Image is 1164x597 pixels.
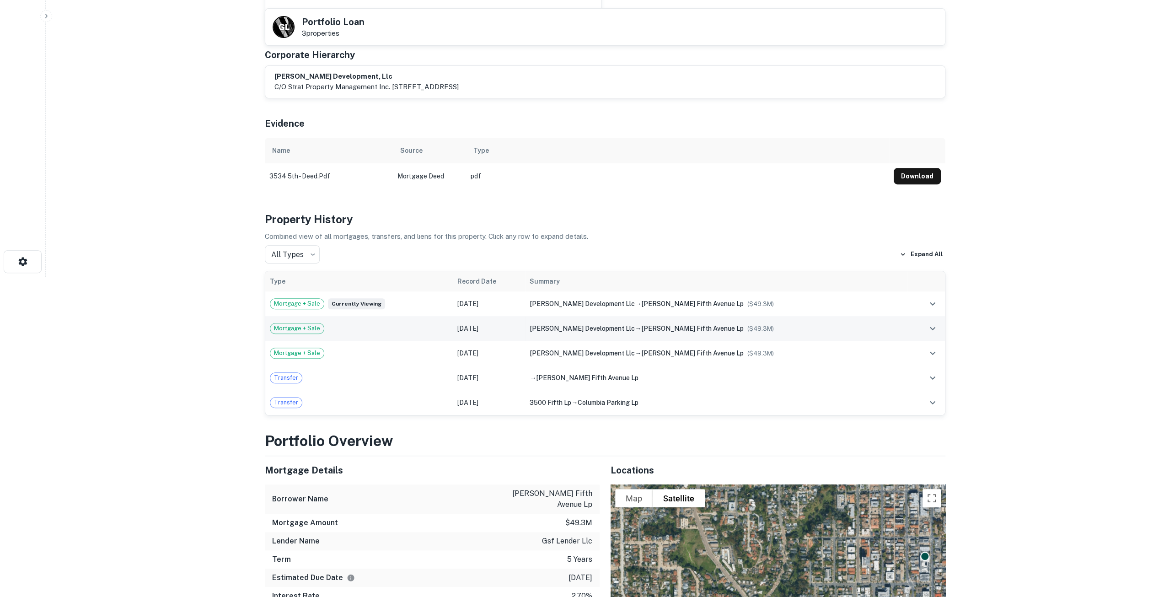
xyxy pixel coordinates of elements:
td: 3534 5th - deed.pdf [265,163,393,189]
p: [PERSON_NAME] fifth avenue lp [510,488,592,510]
div: → [530,398,903,408]
h6: Lender Name [272,536,320,547]
h6: Mortgage Amount [272,517,338,528]
span: [PERSON_NAME] development llc [530,325,635,332]
p: 5 years [567,554,592,565]
h5: Evidence [265,117,305,130]
div: → [530,348,903,358]
span: [PERSON_NAME] fifth avenue lp [536,374,638,382]
span: [PERSON_NAME] development llc [530,300,635,307]
th: Source [393,138,466,163]
th: Record Date [453,271,525,291]
p: Combined view of all mortgages, transfers, and liens for this property. Click any row to expand d... [265,231,945,242]
button: expand row [925,296,940,312]
p: gsf lender llc [542,536,592,547]
svg: Estimate is based on a standard schedule for this type of loan. [347,574,355,582]
p: 3 properties [302,29,365,38]
h5: Corporate Hierarchy [265,48,355,62]
span: ($ 49.3M ) [747,301,774,307]
td: Mortgage Deed [393,163,466,189]
div: All Types [265,245,320,264]
span: [PERSON_NAME] fifth avenue lp [641,300,744,307]
span: ($ 49.3M ) [747,325,774,332]
span: Mortgage + Sale [270,324,324,333]
th: Type [265,271,453,291]
h4: Property History [265,211,945,227]
td: [DATE] [453,291,525,316]
span: [PERSON_NAME] fifth avenue lp [641,350,744,357]
div: Name [272,145,290,156]
p: $49.3m [565,517,592,528]
button: expand row [925,345,940,361]
span: ($ 49.3M ) [747,350,774,357]
button: Download [894,168,941,184]
h6: Borrower Name [272,494,328,505]
button: Toggle fullscreen view [923,489,941,507]
button: expand row [925,395,940,410]
p: G L [279,21,289,33]
h6: Term [272,554,291,565]
span: [PERSON_NAME] development llc [530,350,635,357]
span: Mortgage + Sale [270,349,324,358]
th: Name [265,138,393,163]
h3: Portfolio Overview [265,430,945,452]
th: Type [466,138,889,163]
h5: Portfolio Loan [302,17,365,27]
span: [PERSON_NAME] fifth avenue lp [641,325,744,332]
td: [DATE] [453,316,525,341]
h5: Mortgage Details [265,463,600,477]
button: expand row [925,370,940,386]
div: scrollable content [265,138,945,189]
span: Transfer [270,373,302,382]
td: [DATE] [453,341,525,366]
td: [DATE] [453,366,525,390]
p: [DATE] [569,572,592,583]
h6: Estimated Due Date [272,572,355,583]
td: [DATE] [453,390,525,415]
span: 3500 fifth lp [530,399,571,406]
h5: Locations [611,463,945,477]
div: → [530,299,903,309]
td: pdf [466,163,889,189]
p: c/o strat property management inc. [STREET_ADDRESS] [274,81,459,92]
div: Source [400,145,423,156]
span: Currently viewing [328,298,385,309]
h6: [PERSON_NAME] development, llc [274,71,459,82]
div: → [530,373,903,383]
div: Type [473,145,489,156]
span: columbia parking lp [578,399,638,406]
button: Show satellite imagery [653,489,705,507]
th: Summary [525,271,907,291]
button: Expand All [897,247,945,261]
button: Show street map [615,489,653,507]
div: → [530,323,903,333]
span: Transfer [270,398,302,407]
button: expand row [925,321,940,336]
span: Mortgage + Sale [270,299,324,308]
